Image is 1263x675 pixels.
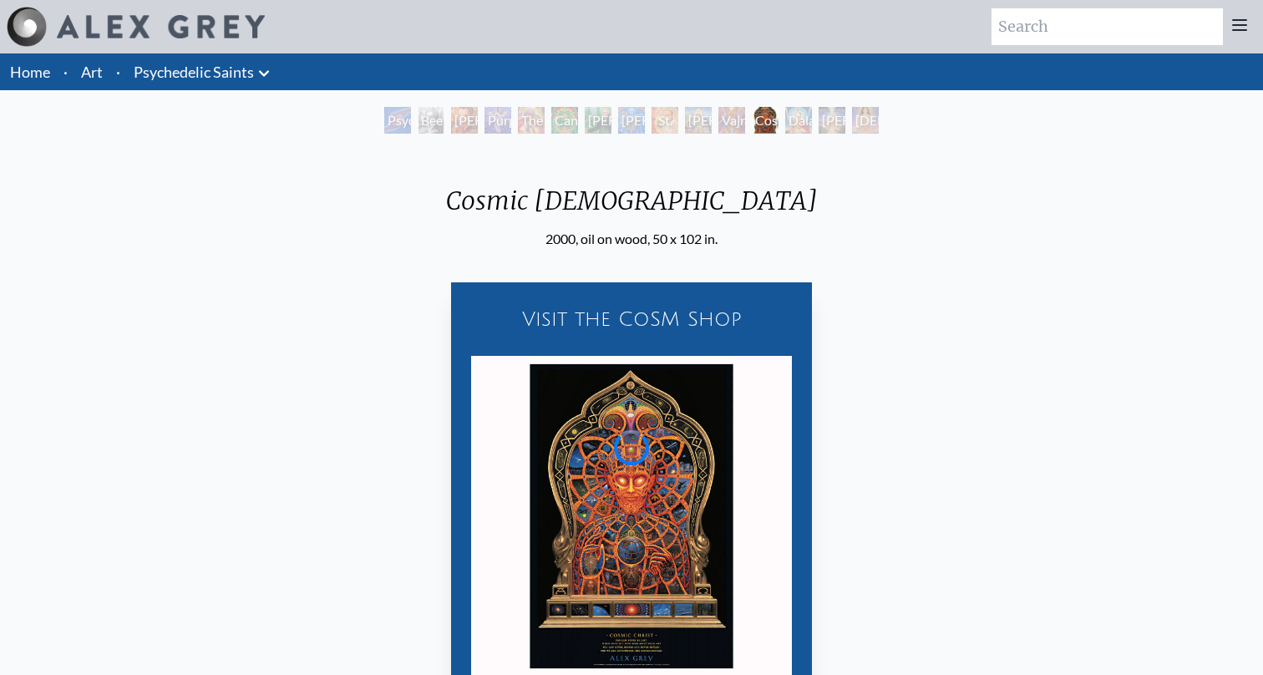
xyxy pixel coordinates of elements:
[551,107,578,134] div: Cannabacchus
[451,107,478,134] div: [PERSON_NAME] M.D., Cartographer of Consciousness
[618,107,645,134] div: [PERSON_NAME] & the New Eleusis
[433,185,831,229] div: Cosmic [DEMOGRAPHIC_DATA]
[585,107,611,134] div: [PERSON_NAME][US_STATE] - Hemp Farmer
[785,107,812,134] div: Dalai Lama
[852,107,879,134] div: [DEMOGRAPHIC_DATA]
[384,107,411,134] div: Psychedelic Healing
[418,107,444,134] div: Beethoven
[81,60,103,84] a: Art
[752,107,779,134] div: Cosmic [DEMOGRAPHIC_DATA]
[685,107,712,134] div: [PERSON_NAME]
[109,53,127,90] li: ·
[10,63,50,81] a: Home
[57,53,74,90] li: ·
[461,292,802,346] a: Visit the CoSM Shop
[433,229,831,249] div: 2000, oil on wood, 50 x 102 in.
[718,107,745,134] div: Vajra Guru
[652,107,678,134] div: St. [PERSON_NAME] & The LSD Revelation Revolution
[819,107,845,134] div: [PERSON_NAME]
[134,60,254,84] a: Psychedelic Saints
[484,107,511,134] div: Purple [DEMOGRAPHIC_DATA]
[992,8,1223,45] input: Search
[518,107,545,134] div: The Shulgins and their Alchemical Angels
